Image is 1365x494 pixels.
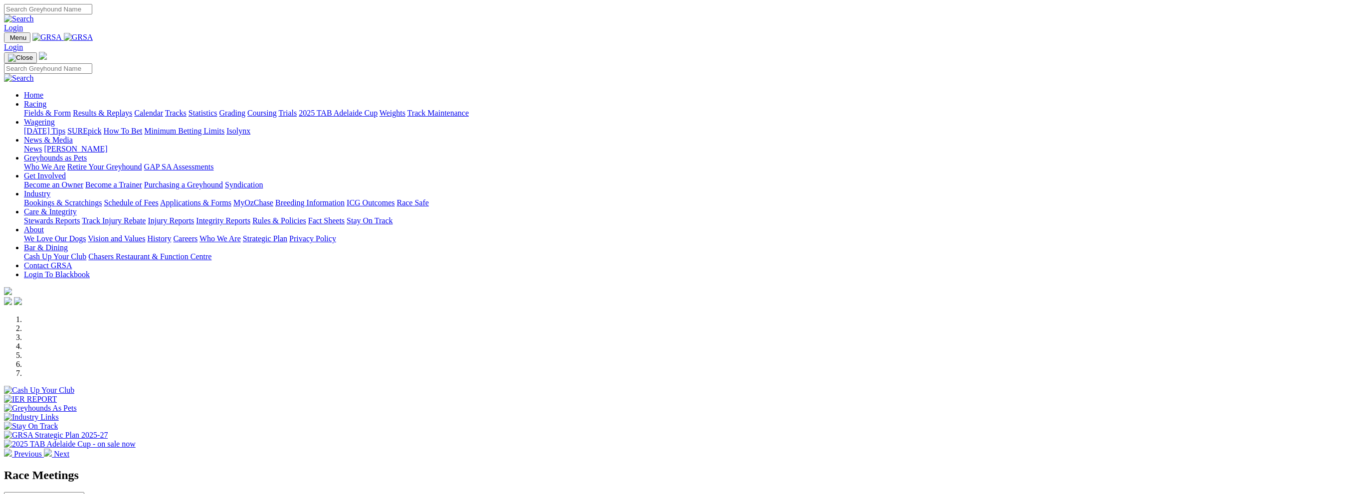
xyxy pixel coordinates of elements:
[196,216,250,225] a: Integrity Reports
[243,234,287,243] a: Strategic Plan
[308,216,345,225] a: Fact Sheets
[219,109,245,117] a: Grading
[144,127,224,135] a: Minimum Betting Limits
[24,252,1361,261] div: Bar & Dining
[104,198,158,207] a: Schedule of Fees
[225,180,263,189] a: Syndication
[24,136,73,144] a: News & Media
[24,234,86,243] a: We Love Our Dogs
[24,189,50,198] a: Industry
[24,163,65,171] a: Who We Are
[24,127,1361,136] div: Wagering
[148,216,194,225] a: Injury Reports
[347,216,392,225] a: Stay On Track
[160,198,231,207] a: Applications & Forms
[4,450,44,458] a: Previous
[39,52,47,60] img: logo-grsa-white.png
[144,180,223,189] a: Purchasing a Greyhound
[24,145,1361,154] div: News & Media
[4,395,57,404] img: IER REPORT
[14,297,22,305] img: twitter.svg
[24,207,77,216] a: Care & Integrity
[4,23,23,32] a: Login
[73,109,132,117] a: Results & Replays
[24,198,102,207] a: Bookings & Scratchings
[199,234,241,243] a: Who We Are
[24,252,86,261] a: Cash Up Your Club
[4,297,12,305] img: facebook.svg
[24,180,83,189] a: Become an Owner
[32,33,62,42] img: GRSA
[347,198,394,207] a: ICG Outcomes
[88,234,145,243] a: Vision and Values
[67,163,142,171] a: Retire Your Greyhound
[24,100,46,108] a: Racing
[24,154,87,162] a: Greyhounds as Pets
[85,180,142,189] a: Become a Trainer
[4,4,92,14] input: Search
[44,145,107,153] a: [PERSON_NAME]
[24,127,65,135] a: [DATE] Tips
[278,109,297,117] a: Trials
[4,469,1361,482] h2: Race Meetings
[8,54,33,62] img: Close
[4,440,136,449] img: 2025 TAB Adelaide Cup - on sale now
[24,216,80,225] a: Stewards Reports
[4,449,12,457] img: chevron-left-pager-white.svg
[134,109,163,117] a: Calendar
[4,74,34,83] img: Search
[24,216,1361,225] div: Care & Integrity
[24,109,71,117] a: Fields & Form
[24,91,43,99] a: Home
[24,118,55,126] a: Wagering
[14,450,42,458] span: Previous
[24,234,1361,243] div: About
[10,34,26,41] span: Menu
[24,180,1361,189] div: Get Involved
[54,450,69,458] span: Next
[24,163,1361,171] div: Greyhounds as Pets
[4,52,37,63] button: Toggle navigation
[4,422,58,431] img: Stay On Track
[189,109,217,117] a: Statistics
[24,198,1361,207] div: Industry
[44,450,69,458] a: Next
[82,216,146,225] a: Track Injury Rebate
[233,198,273,207] a: MyOzChase
[4,32,30,43] button: Toggle navigation
[380,109,405,117] a: Weights
[24,171,66,180] a: Get Involved
[165,109,187,117] a: Tracks
[44,449,52,457] img: chevron-right-pager-white.svg
[226,127,250,135] a: Isolynx
[147,234,171,243] a: History
[67,127,101,135] a: SUREpick
[4,14,34,23] img: Search
[299,109,378,117] a: 2025 TAB Adelaide Cup
[4,404,77,413] img: Greyhounds As Pets
[252,216,306,225] a: Rules & Policies
[24,243,68,252] a: Bar & Dining
[407,109,469,117] a: Track Maintenance
[396,198,428,207] a: Race Safe
[247,109,277,117] a: Coursing
[289,234,336,243] a: Privacy Policy
[24,270,90,279] a: Login To Blackbook
[88,252,211,261] a: Chasers Restaurant & Function Centre
[24,261,72,270] a: Contact GRSA
[24,109,1361,118] div: Racing
[4,413,59,422] img: Industry Links
[4,43,23,51] a: Login
[4,63,92,74] input: Search
[24,145,42,153] a: News
[64,33,93,42] img: GRSA
[275,198,345,207] a: Breeding Information
[173,234,197,243] a: Careers
[24,225,44,234] a: About
[4,386,74,395] img: Cash Up Your Club
[104,127,143,135] a: How To Bet
[4,287,12,295] img: logo-grsa-white.png
[144,163,214,171] a: GAP SA Assessments
[4,431,108,440] img: GRSA Strategic Plan 2025-27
